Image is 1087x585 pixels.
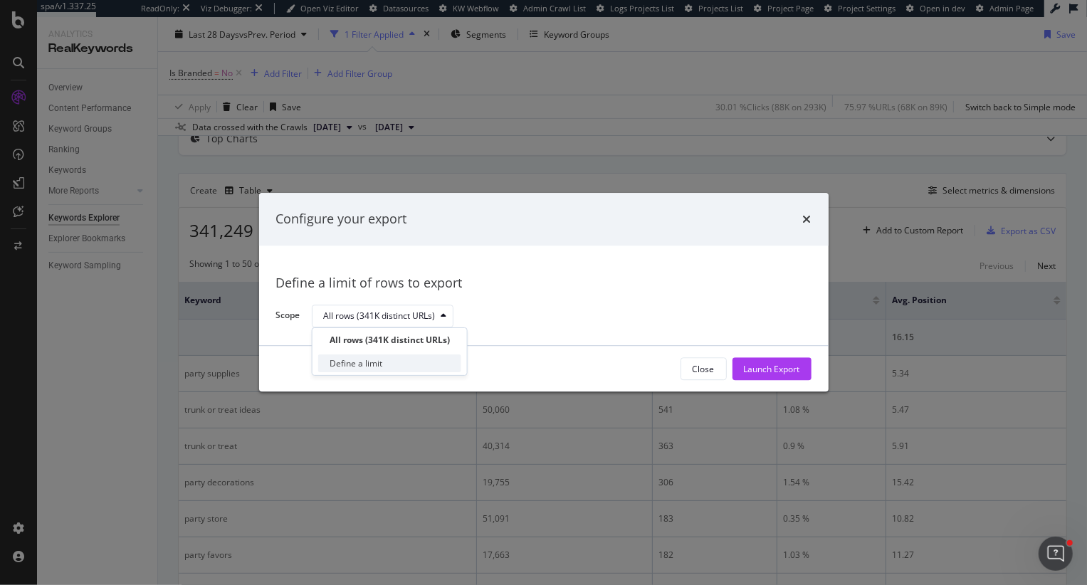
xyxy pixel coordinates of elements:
[803,210,812,228] div: times
[259,193,829,391] div: modal
[330,334,450,346] div: All rows (341K distinct URLs)
[276,310,300,325] label: Scope
[324,312,436,320] div: All rows (341K distinct URLs)
[1039,537,1073,571] iframe: Intercom live chat
[312,305,453,327] button: All rows (341K distinct URLs)
[744,363,800,375] div: Launch Export
[276,274,812,292] div: Define a limit of rows to export
[681,358,727,381] button: Close
[330,357,382,369] div: Define a limit
[732,358,812,381] button: Launch Export
[693,363,715,375] div: Close
[276,210,407,228] div: Configure your export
